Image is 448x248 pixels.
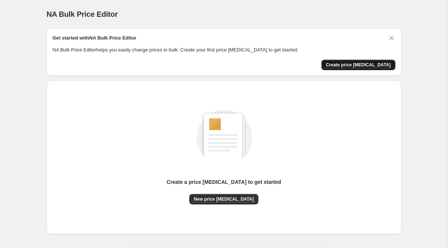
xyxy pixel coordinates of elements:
span: NA Bulk Price Editor [47,10,118,18]
span: New price [MEDICAL_DATA] [194,196,254,202]
button: Dismiss card [388,34,395,42]
button: Create price change job [321,60,395,70]
p: Create a price [MEDICAL_DATA] to get started [167,178,281,186]
button: New price [MEDICAL_DATA] [189,194,258,204]
p: NA Bulk Price Editor helps you easily change prices in bulk. Create your first price [MEDICAL_DAT... [53,46,395,54]
span: Create price [MEDICAL_DATA] [326,62,391,68]
h2: Get started with NA Bulk Price Editor [53,34,137,42]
